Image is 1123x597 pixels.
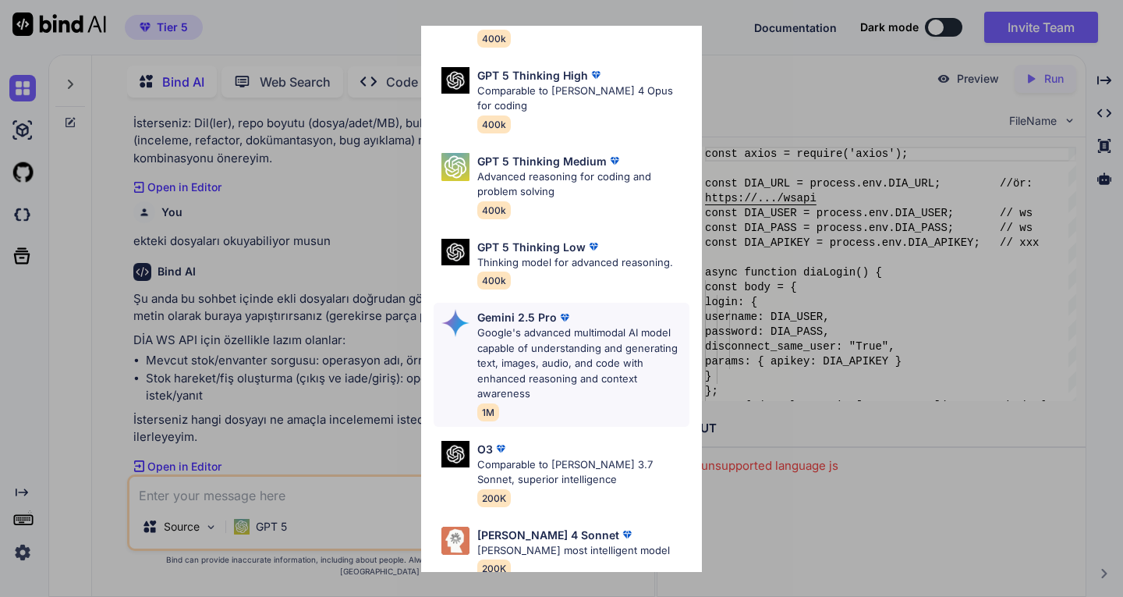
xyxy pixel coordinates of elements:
img: Pick Models [441,153,469,181]
img: premium [493,441,508,457]
img: premium [619,527,635,542]
span: 400k [477,272,511,290]
p: GPT 5 Thinking Medium [477,153,607,169]
img: Pick Models [441,239,469,266]
p: Comparable to [PERSON_NAME] 4 Opus for coding [477,84,689,114]
span: 200K [477,489,511,507]
img: Pick Models [441,527,469,555]
img: premium [586,239,601,254]
p: Advanced reasoning for coding and problem solving [477,169,689,200]
img: Pick Models [441,309,469,337]
span: 400k [477,30,511,48]
p: GPT 5 Thinking High [477,67,588,84]
img: Pick Models [441,441,469,468]
span: 400k [477,201,511,219]
span: 1M [477,403,499,421]
p: [PERSON_NAME] 4 Sonnet [477,527,619,543]
p: [PERSON_NAME] most intelligent model [477,543,670,559]
span: 400k [477,115,511,133]
img: Pick Models [441,67,469,94]
p: Gemini 2.5 Pro [477,309,557,325]
p: Comparable to [PERSON_NAME] 3.7 Sonnet, superior intelligence [477,457,689,488]
img: premium [557,310,572,325]
span: 200K [477,560,511,577]
p: Google's advanced multimodal AI model capable of understanding and generating text, images, audio... [477,325,689,402]
p: O3 [477,441,493,457]
img: premium [588,67,604,83]
p: GPT 5 Thinking Low [477,239,586,255]
img: premium [607,153,622,169]
p: Thinking model for advanced reasoning. [477,255,673,271]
